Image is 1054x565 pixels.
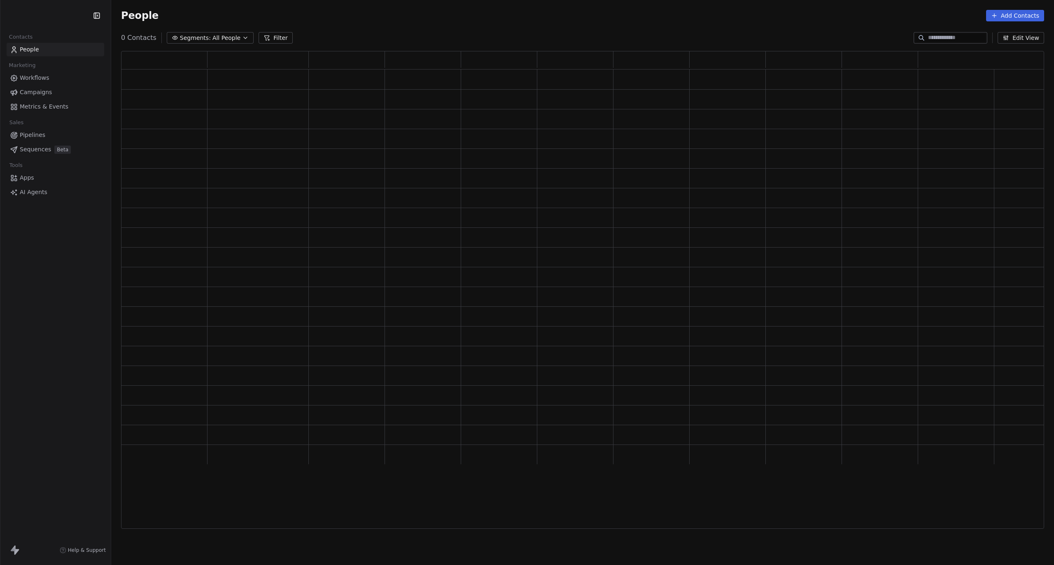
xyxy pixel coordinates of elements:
[7,185,104,199] a: AI Agents
[68,547,106,553] span: Help & Support
[7,143,104,156] a: SequencesBeta
[20,45,39,54] span: People
[121,33,156,43] span: 0 Contacts
[5,59,39,72] span: Marketing
[54,146,71,154] span: Beta
[121,9,159,22] span: People
[121,69,1045,529] div: grid
[180,34,211,42] span: Segments:
[20,88,52,97] span: Campaigns
[20,102,68,111] span: Metrics & Events
[20,74,49,82] span: Workflows
[60,547,106,553] a: Help & Support
[7,128,104,142] a: Pipelines
[7,100,104,113] a: Metrics & Events
[986,10,1044,21] button: Add Contacts
[20,131,45,139] span: Pipelines
[7,71,104,85] a: Workflows
[6,159,26,171] span: Tools
[998,32,1044,44] button: Edit View
[7,171,104,185] a: Apps
[259,32,293,44] button: Filter
[20,145,51,154] span: Sequences
[20,174,34,182] span: Apps
[7,86,104,99] a: Campaigns
[20,188,47,197] span: AI Agents
[5,31,36,43] span: Contacts
[6,116,27,129] span: Sales
[7,43,104,56] a: People
[212,34,240,42] span: All People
